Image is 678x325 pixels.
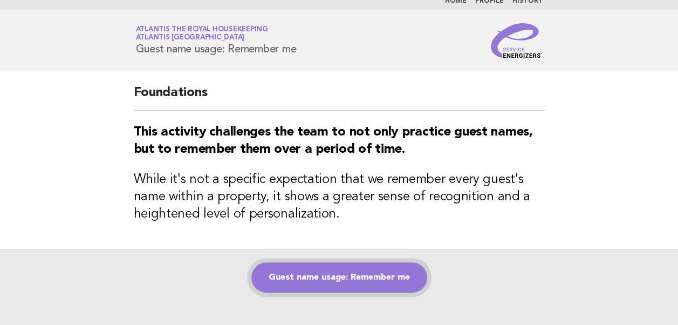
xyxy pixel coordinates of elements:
img: Service Energizers [491,23,543,58]
h1: Guest name usage: Remember me [136,26,297,55]
a: Atlantis the Royal HousekeepingAtlantis [GEOGRAPHIC_DATA] [136,26,268,41]
span: Atlantis [GEOGRAPHIC_DATA] [136,35,245,42]
h2: Foundations [134,84,545,111]
h3: While it's not a specific expectation that we remember every guest's name within a property, it s... [134,171,545,223]
a: Guest name usage: Remember me [251,262,427,293]
strong: This activity challenges the team to not only practice guest names, but to remember them over a p... [134,126,533,156]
